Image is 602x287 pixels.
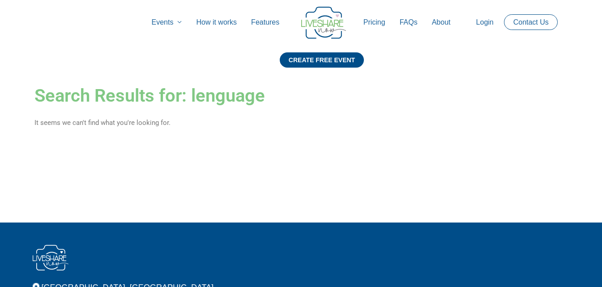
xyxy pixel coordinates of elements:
a: Events [145,8,189,37]
a: Pricing [356,8,393,37]
a: Login [469,8,501,37]
h1: Search Results for: lenguage [34,83,568,108]
div: CREATE FREE EVENT [280,52,364,68]
nav: Site Navigation [16,8,586,37]
a: About [425,8,458,37]
a: FAQs [393,8,425,37]
a: CREATE FREE EVENT [280,52,364,79]
a: Features [244,8,286,37]
img: LiveShare logo - Capture & Share Event Memories [301,7,346,39]
div: It seems we can't find what you're looking for. [34,117,568,128]
a: How it works [189,8,244,37]
a: Contact Us [506,15,556,30]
